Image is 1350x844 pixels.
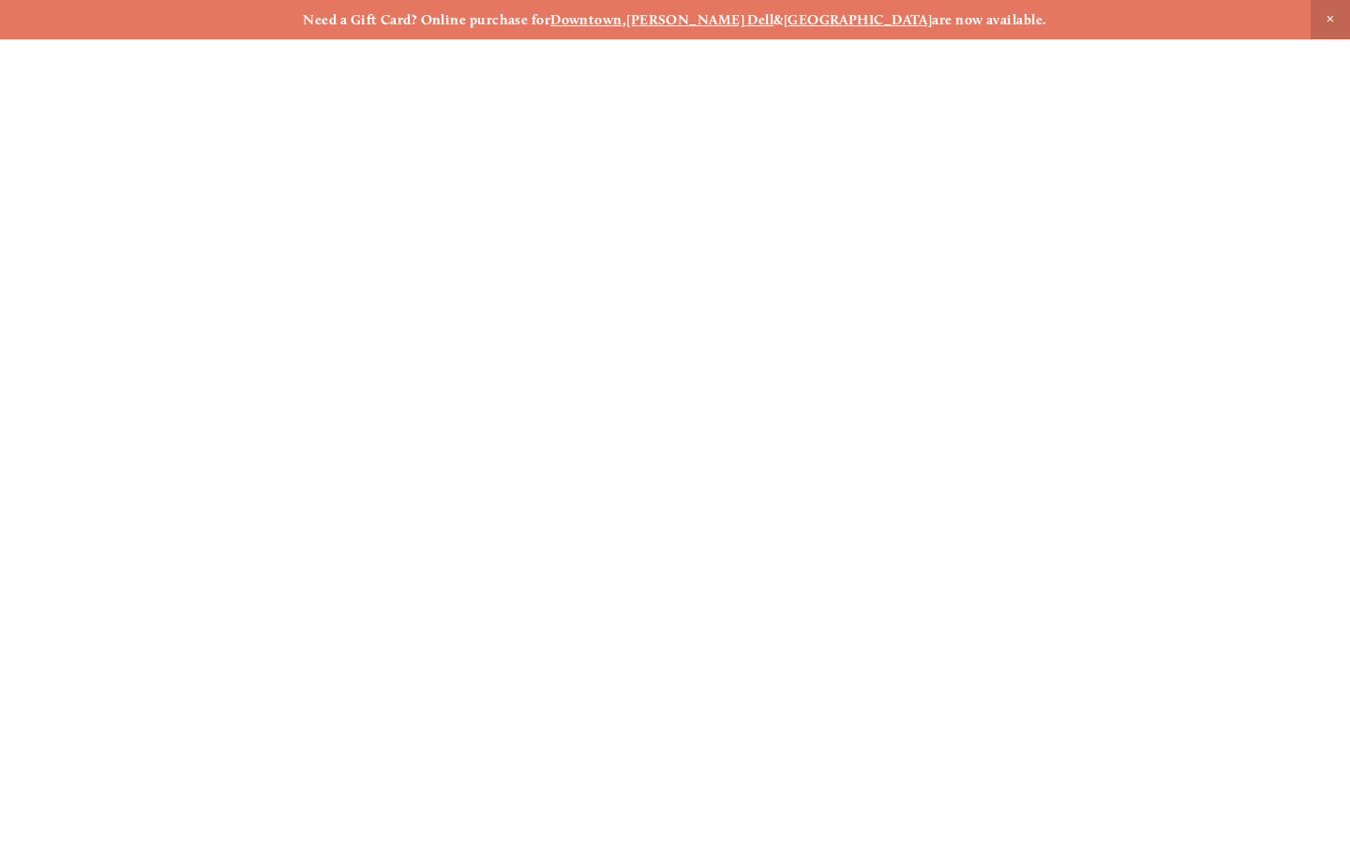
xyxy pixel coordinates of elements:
a: [GEOGRAPHIC_DATA] [784,11,933,28]
strong: & [773,11,783,28]
strong: , [622,11,626,28]
a: [PERSON_NAME] Dell [626,11,773,28]
strong: Need a Gift Card? Online purchase for [303,11,550,28]
strong: are now available. [932,11,1046,28]
a: Downtown [550,11,622,28]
